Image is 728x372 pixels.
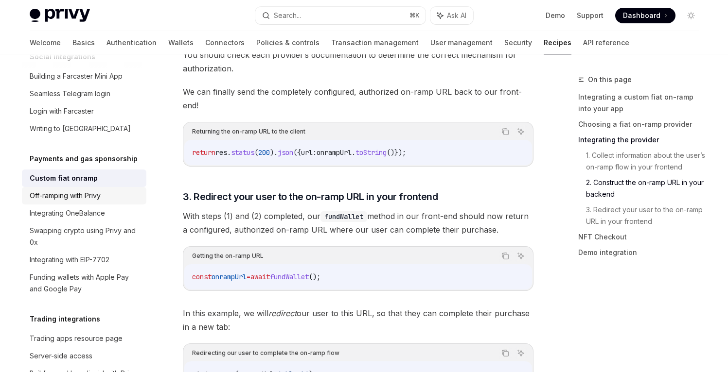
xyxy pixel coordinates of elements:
div: Writing to [GEOGRAPHIC_DATA] [30,123,131,135]
h5: Payments and gas sponsorship [30,153,138,165]
div: Funding wallets with Apple Pay and Google Pay [30,271,141,295]
a: Recipes [544,31,571,54]
code: fundWallet [320,211,367,222]
a: Writing to [GEOGRAPHIC_DATA] [22,120,146,137]
div: Off-ramping with Privy [30,190,101,202]
a: Custom fiat onramp [22,169,146,187]
div: Swapping crypto using Privy and 0x [30,225,141,248]
a: Server-side access [22,347,146,365]
span: json [278,148,293,157]
a: 1. Collect information about the user’s on-ramp flow in your frontend [586,148,707,175]
div: Custom fiat onramp [30,172,98,184]
a: Demo integration [578,245,707,260]
a: User management [430,31,493,54]
a: Building a Farcaster Mini App [22,68,146,85]
span: ()}); [387,148,406,157]
span: We can finally send the completely configured, authorized on-ramp URL back to our front-end! [183,85,533,112]
a: Authentication [107,31,157,54]
span: res [215,148,227,157]
div: Building a Farcaster Mini App [30,70,123,82]
span: = [247,272,250,281]
span: 200 [258,148,270,157]
em: redirect [268,308,297,318]
button: Ask AI [430,7,473,24]
div: Server-side access [30,350,92,362]
a: Connectors [205,31,245,54]
button: Ask AI [515,125,527,138]
a: Policies & controls [256,31,320,54]
a: Dashboard [615,8,675,23]
span: await [250,272,270,281]
div: Returning the on-ramp URL to the client [192,125,305,138]
button: Copy the contents from the code block [499,125,512,138]
a: Transaction management [331,31,419,54]
a: 3. Redirect your user to the on-ramp URL in your frontend [586,202,707,229]
span: ( [254,148,258,157]
span: (); [309,272,320,281]
span: status [231,148,254,157]
a: Demo [546,11,565,20]
span: toString [355,148,387,157]
button: Ask AI [515,250,527,262]
a: 2. Construct the on-ramp URL in your backend [586,175,707,202]
span: onrampUrl [212,272,247,281]
div: Redirecting our user to complete the on-ramp flow [192,347,339,359]
span: . [227,148,231,157]
div: Integrating with EIP-7702 [30,254,109,266]
a: Support [577,11,604,20]
a: Login with Farcaster [22,102,146,120]
div: Integrating OneBalance [30,207,105,219]
div: Login with Farcaster [30,105,94,117]
a: API reference [583,31,629,54]
a: Welcome [30,31,61,54]
span: On this page [588,74,632,85]
a: Security [504,31,532,54]
button: Copy the contents from the code block [499,347,512,359]
div: Trading apps resource page [30,333,123,344]
div: Search... [274,10,301,21]
span: Ask AI [447,11,466,20]
span: In this example, we will our user to this URL, so that they can complete their purchase in a new ... [183,306,533,334]
a: Choosing a fiat on-ramp provider [578,117,707,132]
a: Integrating the provider [578,132,707,148]
a: Integrating OneBalance [22,204,146,222]
span: 3. Redirect your user to the on-ramp URL in your frontend [183,190,438,203]
a: Integrating a custom fiat on-ramp into your app [578,89,707,117]
span: ⌘ K [409,12,420,19]
span: . [352,148,355,157]
a: Wallets [168,31,194,54]
button: Search...⌘K [255,7,426,24]
span: return [192,148,215,157]
img: light logo [30,9,90,22]
span: fundWallet [270,272,309,281]
span: onrampUrl [317,148,352,157]
button: Toggle dark mode [683,8,699,23]
span: Dashboard [623,11,660,20]
span: const [192,272,212,281]
a: NFT Checkout [578,229,707,245]
span: With steps (1) and (2) completed, our method in our front-end should now return a configured, aut... [183,209,533,237]
a: Basics [72,31,95,54]
div: Getting the on-ramp URL [192,250,264,262]
span: url: [301,148,317,157]
a: Off-ramping with Privy [22,187,146,204]
a: Trading apps resource page [22,330,146,347]
div: Seamless Telegram login [30,88,110,100]
span: ). [270,148,278,157]
a: Funding wallets with Apple Pay and Google Pay [22,269,146,298]
a: Integrating with EIP-7702 [22,251,146,269]
button: Copy the contents from the code block [499,250,512,262]
span: ({ [293,148,301,157]
button: Ask AI [515,347,527,359]
a: Seamless Telegram login [22,85,146,102]
a: Swapping crypto using Privy and 0x [22,222,146,251]
h5: Trading integrations [30,313,100,325]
